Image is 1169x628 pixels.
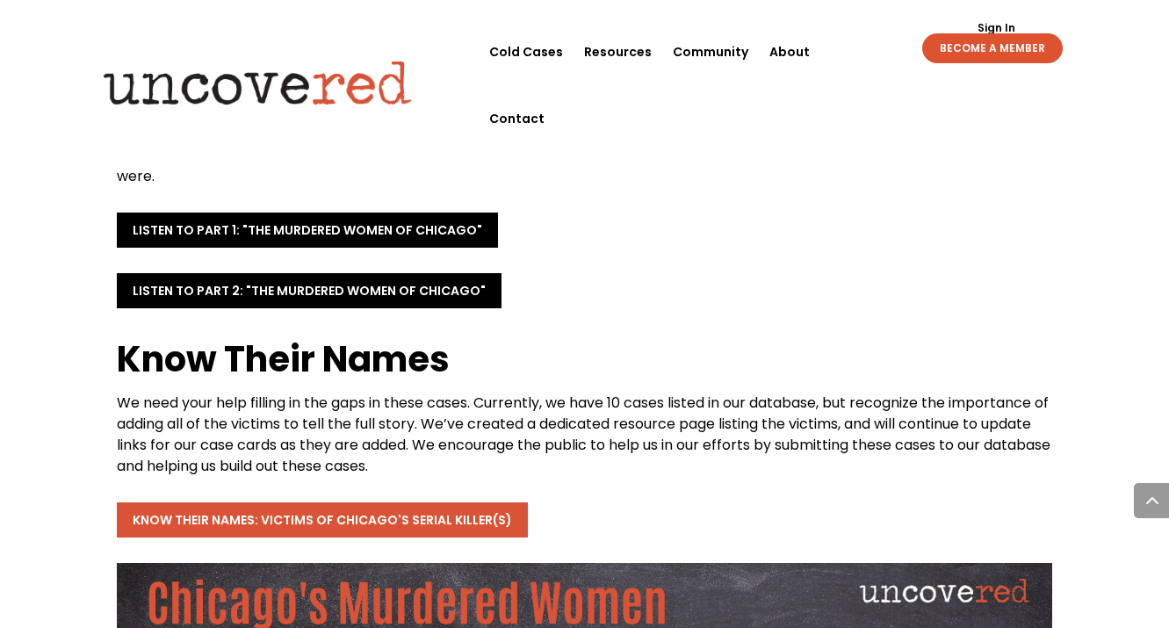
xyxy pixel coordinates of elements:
[117,273,502,308] a: Listen to Part 2: "The Murdered Women of Chicago"
[584,18,652,85] a: Resources
[117,335,450,384] b: Know Their Names
[922,33,1063,63] a: BECOME A MEMBER
[117,145,1049,186] span: The Black Girl Gone Podcast has a two-part episode weaving together the timeline of the crimes an...
[117,213,498,248] a: Listen to Part 1: "The Murdered Women of Chicago"
[117,393,1050,476] span: We need your help filling in the gaps in these cases. Currently, we have 10 cases listed in our d...
[489,18,563,85] a: Cold Cases
[89,48,427,117] img: Uncovered logo
[673,18,748,85] a: Community
[489,85,545,152] a: Contact
[117,502,528,538] a: Know Their names: Victims of Chicago's Serial Killer(s)
[769,18,810,85] a: About
[968,23,1025,33] a: Sign In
